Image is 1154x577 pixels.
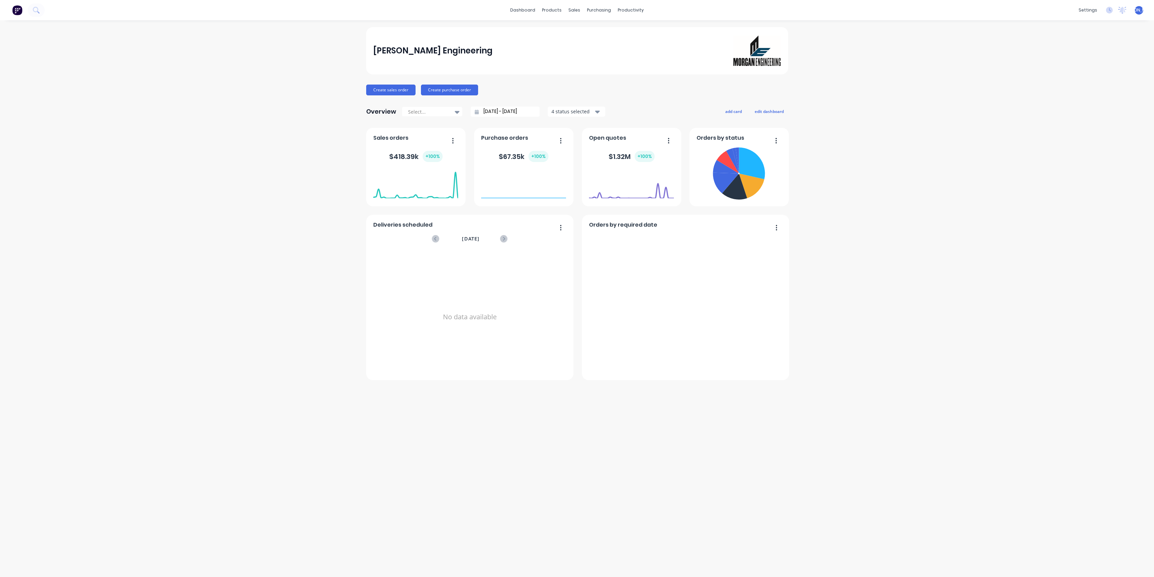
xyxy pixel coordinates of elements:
div: sales [565,5,584,15]
img: Factory [12,5,22,15]
div: productivity [614,5,647,15]
div: [PERSON_NAME] Engineering [373,44,493,57]
button: add card [721,107,746,116]
div: Overview [366,105,396,118]
button: 4 status selected [548,107,605,117]
button: Create sales order [366,85,416,95]
button: edit dashboard [750,107,788,116]
span: Sales orders [373,134,408,142]
a: dashboard [507,5,539,15]
img: Morgan Engineering [733,36,781,66]
div: $ 1.32M [609,151,655,162]
div: 4 status selected [551,108,594,115]
div: purchasing [584,5,614,15]
div: + 100 % [528,151,548,162]
div: $ 67.35k [499,151,548,162]
div: products [539,5,565,15]
span: [DATE] [462,235,479,243]
div: + 100 % [423,151,443,162]
button: Create purchase order [421,85,478,95]
span: Open quotes [589,134,626,142]
div: settings [1075,5,1101,15]
div: $ 418.39k [389,151,443,162]
div: No data available [373,251,566,383]
span: Deliveries scheduled [373,221,432,229]
span: Orders by status [697,134,744,142]
div: + 100 % [635,151,655,162]
span: Purchase orders [481,134,528,142]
